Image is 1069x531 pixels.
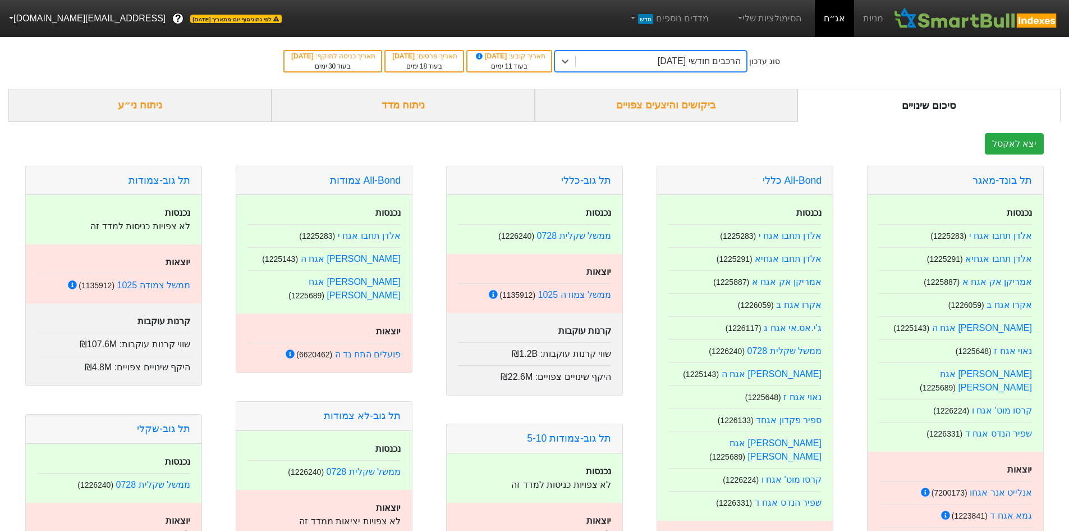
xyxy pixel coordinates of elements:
a: הסימולציות שלי [731,7,806,30]
strong: נכנסות [165,208,190,217]
a: אלדן תחבו אגחיא [965,254,1032,264]
a: [PERSON_NAME] אגח ה [722,369,822,379]
a: תל גוב-לא צמודות [324,410,401,421]
small: ( 1226059 ) [948,301,984,310]
a: [PERSON_NAME] אגח [PERSON_NAME] [309,277,401,300]
img: SmartBull [892,7,1060,30]
a: [PERSON_NAME] אגח ה [301,254,401,264]
a: אקרו אגח ב [987,300,1032,310]
div: בעוד ימים [473,61,545,71]
small: ( 1226224 ) [933,406,969,415]
p: לא צפויות כניסות למדד זה [37,220,190,233]
span: ? [175,11,181,26]
span: חדש [638,14,653,24]
a: ממשל שקלית 0728 [327,467,401,476]
span: לפי נתוני סוף יום מתאריך [DATE] [190,15,281,23]
strong: יוצאות [586,516,611,525]
a: [PERSON_NAME] אגח ה [932,323,1033,333]
a: תל גוב-כללי [561,175,611,186]
div: תאריך כניסה לתוקף : [290,51,375,61]
strong: נכנסות [1007,208,1032,217]
a: שפיר הנדס אגח ד [755,498,822,507]
div: הרכבים חודשי [DATE] [658,55,741,68]
p: לא צפויות כניסות למדד זה [458,478,611,492]
div: ניתוח ני״ע [8,89,272,122]
a: ג'י.אס.אי אגח ג [764,323,822,333]
strong: נכנסות [375,444,401,453]
small: ( 1223841 ) [952,511,988,520]
div: תאריך קובע : [473,51,545,61]
small: ( 1225291 ) [927,255,963,264]
div: ניתוח מדד [272,89,535,122]
a: קרסו מוט' אגח ו [972,406,1032,415]
span: 11 [504,62,512,70]
span: ₪1.2B [512,349,538,358]
span: [DATE] [474,52,509,60]
a: קרסו מוט' אגח ו [761,475,822,484]
a: ממשל שקלית 0728 [537,231,611,240]
div: סיכום שינויים [797,89,1061,122]
strong: נכנסות [375,208,401,217]
a: אלדן תחבו אגחיא [755,254,822,264]
div: היקף שינויים צפויים : [37,356,190,374]
span: ₪107.6M [80,339,117,349]
small: ( 7200173 ) [932,488,967,497]
small: ( 1226117 ) [726,324,761,333]
small: ( 1226059 ) [738,301,774,310]
small: ( 1226331 ) [716,498,752,507]
strong: נכנסות [165,457,190,466]
span: ₪4.8M [85,362,112,372]
a: אנלייט אנר אגחו [970,488,1032,497]
small: ( 1226240 ) [709,347,745,356]
strong: נכנסות [586,466,611,476]
small: ( 1226224 ) [723,475,759,484]
div: סוג עדכון [749,56,780,67]
span: ₪22.6M [501,372,533,382]
span: [DATE] [392,52,416,60]
a: נאוי אגח ז [783,392,822,402]
small: ( 1225887 ) [924,278,960,287]
small: ( 1226240 ) [498,232,534,240]
a: ממשל צמודה 1025 [117,280,190,290]
a: [PERSON_NAME] אגח [PERSON_NAME] [730,438,822,461]
small: ( 1225283 ) [299,232,335,240]
button: יצא לאקסל [985,133,1044,155]
strong: נכנסות [796,208,822,217]
small: ( 1135912 ) [499,291,535,299]
small: ( 1226240 ) [77,480,113,489]
a: אלדן תחבו אגח י [969,231,1032,240]
strong: יוצאות [376,326,401,336]
a: ממשל שקלית 0728 [116,480,190,489]
small: ( 1225283 ) [930,232,966,240]
a: פועלים התח נד ה [335,350,401,359]
small: ( 1225143 ) [893,324,929,333]
a: ספיר פקדון אגחד [756,415,822,425]
small: ( 1225689 ) [288,291,324,300]
a: תל בונד-מאגר [972,175,1032,186]
a: אלדן תחבו אגח י [338,231,401,240]
a: ממשל צמודה 1025 [538,290,611,299]
a: All-Bond כללי [763,175,822,186]
a: נאוי אגח ז [994,346,1032,356]
a: גמא אגח ד [990,511,1032,520]
div: שווי קרנות עוקבות : [458,342,611,361]
a: אלדן תחבו אגח י [759,231,822,240]
strong: יוצאות [166,516,190,525]
strong: יוצאות [586,267,611,276]
strong: קרנות עוקבות [137,316,190,326]
a: אקרו אגח ב [776,300,822,310]
a: [PERSON_NAME] אגח [PERSON_NAME] [940,369,1032,392]
a: ממשל שקלית 0728 [747,346,822,356]
strong: יוצאות [376,503,401,512]
strong: קרנות עוקבות [558,326,611,335]
small: ( 1225887 ) [713,278,749,287]
small: ( 1225648 ) [956,347,992,356]
a: אמריקן אק אגח א [962,277,1032,287]
small: ( 1225648 ) [745,393,781,402]
a: אמריקן אק אגח א [752,277,822,287]
small: ( 1226133 ) [718,416,754,425]
small: ( 1225283 ) [720,232,756,240]
div: בעוד ימים [290,61,375,71]
a: תל גוב-שקלי [137,423,190,434]
strong: נכנסות [586,208,611,217]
